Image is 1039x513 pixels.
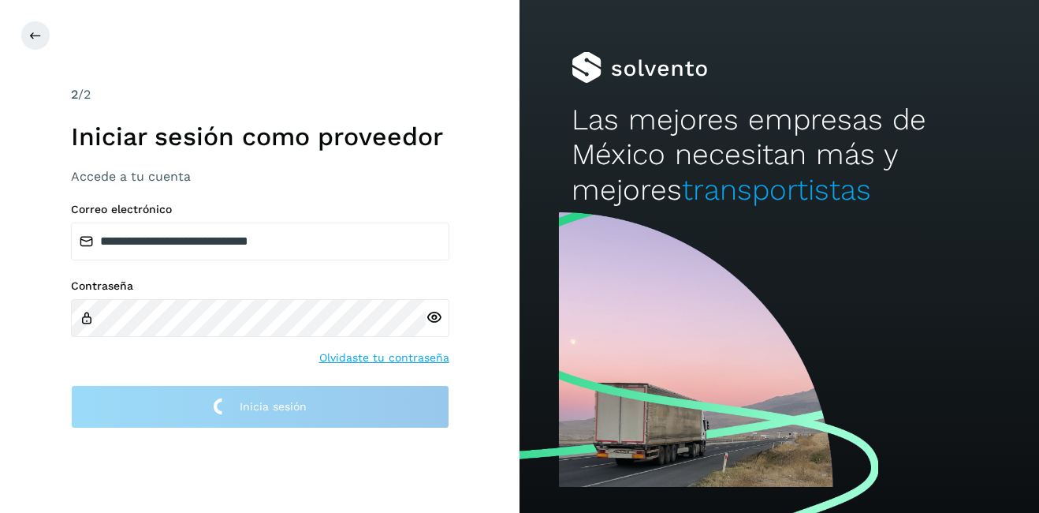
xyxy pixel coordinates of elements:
h3: Accede a tu cuenta [71,169,449,184]
label: Contraseña [71,279,449,293]
label: Correo electrónico [71,203,449,216]
a: Olvidaste tu contraseña [319,350,449,366]
h2: Las mejores empresas de México necesitan más y mejores [572,103,987,208]
h1: Iniciar sesión como proveedor [71,122,449,152]
span: Inicia sesión [240,401,307,412]
button: Inicia sesión [71,385,449,429]
span: transportistas [682,173,871,207]
div: /2 [71,85,449,104]
span: 2 [71,87,78,102]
